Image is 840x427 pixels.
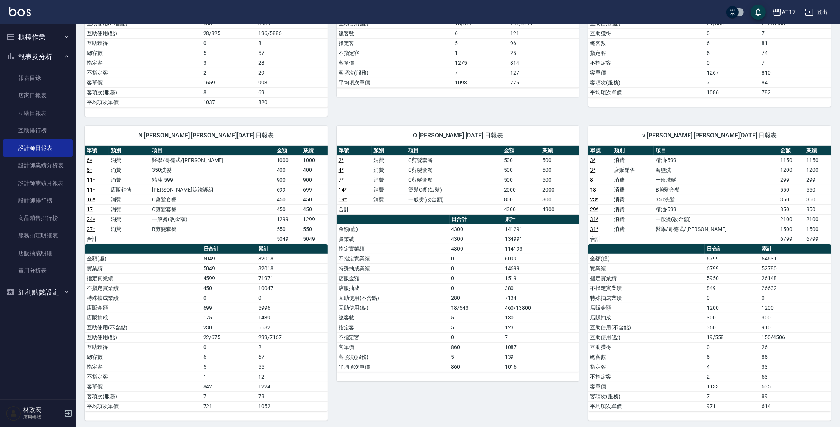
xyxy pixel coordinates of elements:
[804,155,831,165] td: 1150
[508,48,579,58] td: 25
[337,283,450,293] td: 店販抽成
[3,27,73,47] button: 櫃檯作業
[337,254,450,263] td: 不指定實業績
[256,244,327,254] th: 累計
[301,224,328,234] td: 550
[502,146,541,156] th: 金額
[256,313,327,323] td: 1439
[705,273,760,283] td: 5950
[275,224,301,234] td: 550
[3,139,73,157] a: 設計師日報表
[256,323,327,332] td: 5582
[588,323,705,332] td: 互助使用(不含點)
[453,38,508,48] td: 5
[588,68,705,78] td: 客單價
[760,293,831,303] td: 0
[502,204,541,214] td: 4300
[109,195,150,204] td: 消費
[9,7,31,16] img: Logo
[275,155,301,165] td: 1000
[201,283,257,293] td: 450
[85,283,201,293] td: 不指定實業績
[275,185,301,195] td: 699
[503,263,579,273] td: 14699
[301,155,328,165] td: 1000
[654,155,778,165] td: 精油-599
[540,165,579,175] td: 500
[301,165,328,175] td: 400
[275,165,301,175] td: 400
[109,214,150,224] td: 消費
[804,204,831,214] td: 850
[778,195,805,204] td: 350
[85,234,109,244] td: 合計
[337,234,450,244] td: 實業績
[337,244,450,254] td: 指定實業績
[256,332,327,342] td: 239/7167
[256,303,327,313] td: 5996
[508,78,579,87] td: 775
[85,254,201,263] td: 金額(虛)
[751,5,766,20] button: save
[337,332,450,342] td: 不指定客
[503,273,579,283] td: 1519
[3,104,73,122] a: 互助日報表
[450,303,503,313] td: 18/543
[275,195,301,204] td: 450
[760,58,831,68] td: 7
[502,155,541,165] td: 500
[85,244,328,411] table: a dense table
[3,192,73,209] a: 設計師排行榜
[3,122,73,139] a: 互助排行榜
[778,155,805,165] td: 1150
[705,48,760,58] td: 6
[201,78,257,87] td: 1659
[109,224,150,234] td: 消費
[612,195,653,204] td: 消費
[150,146,275,156] th: 項目
[256,97,327,107] td: 820
[508,28,579,38] td: 121
[705,254,760,263] td: 6799
[94,132,319,139] span: N [PERSON_NAME] [PERSON_NAME][DATE] 日報表
[760,78,831,87] td: 84
[85,146,109,156] th: 單號
[337,323,450,332] td: 指定客
[337,146,579,215] table: a dense table
[301,214,328,224] td: 1299
[23,406,62,414] h5: 林政宏
[337,215,579,372] table: a dense table
[450,283,503,293] td: 0
[503,254,579,263] td: 6099
[201,254,257,263] td: 5049
[3,69,73,87] a: 報表目錄
[301,204,328,214] td: 450
[201,244,257,254] th: 日合計
[760,323,831,332] td: 910
[612,175,653,185] td: 消費
[705,38,760,48] td: 6
[201,332,257,342] td: 22/675
[612,224,653,234] td: 消費
[705,313,760,323] td: 300
[705,293,760,303] td: 0
[760,87,831,97] td: 782
[337,204,372,214] td: 合計
[337,28,453,38] td: 總客數
[503,234,579,244] td: 134991
[760,313,831,323] td: 300
[275,234,301,244] td: 5049
[201,28,257,38] td: 28/825
[540,146,579,156] th: 業績
[3,245,73,262] a: 店販抽成明細
[337,263,450,273] td: 特殊抽成業績
[503,215,579,224] th: 累計
[450,224,503,234] td: 4300
[337,293,450,303] td: 互助使用(不含點)
[3,227,73,244] a: 服務扣項明細表
[508,38,579,48] td: 96
[3,262,73,279] a: 費用分析表
[406,195,502,204] td: 一般燙(改金額)
[201,303,257,313] td: 699
[502,185,541,195] td: 2000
